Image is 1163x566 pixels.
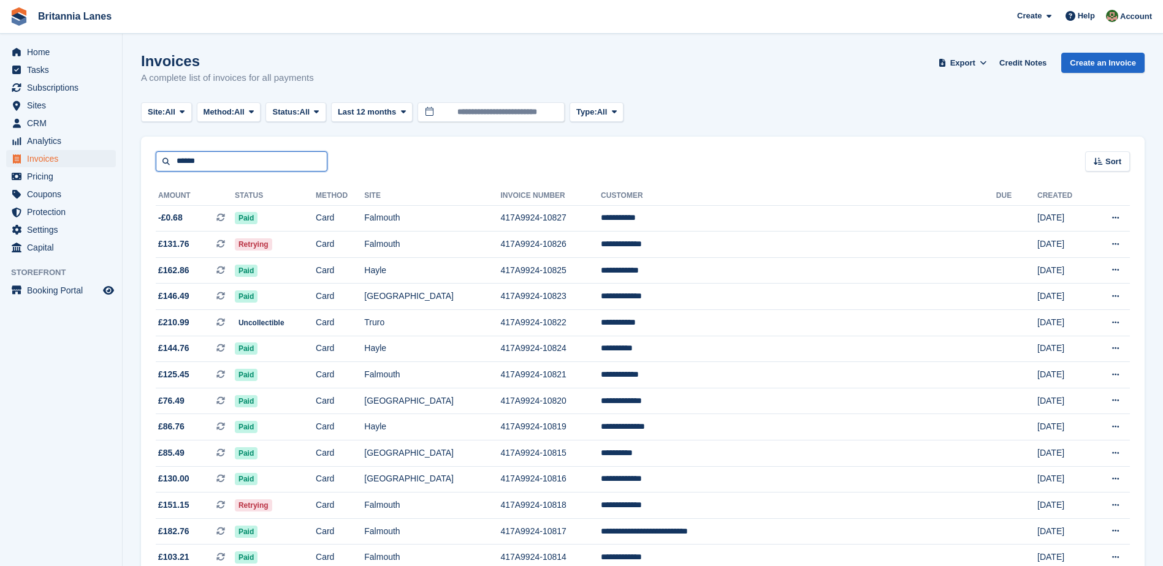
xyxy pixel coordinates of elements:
td: [GEOGRAPHIC_DATA] [364,284,500,310]
span: £146.49 [158,290,189,303]
span: Last 12 months [338,106,396,118]
td: 417A9924-10826 [500,232,601,258]
td: 417A9924-10825 [500,257,601,284]
span: Paid [235,526,257,538]
td: [DATE] [1037,518,1091,545]
span: Tasks [27,61,101,78]
span: Paid [235,265,257,277]
td: 417A9924-10819 [500,414,601,440]
th: Customer [601,186,996,206]
a: Preview store [101,283,116,298]
span: All [165,106,175,118]
span: Paid [235,473,257,485]
td: 417A9924-10823 [500,284,601,310]
span: Paid [235,447,257,459]
td: 417A9924-10824 [500,336,601,362]
img: Sam Wooldridge [1106,10,1118,22]
td: [GEOGRAPHIC_DATA] [364,466,500,492]
span: Paid [235,290,257,303]
th: Status [235,186,316,206]
p: A complete list of invoices for all payments [141,71,314,85]
th: Invoice Number [500,186,601,206]
span: £131.76 [158,238,189,251]
span: Method: [204,106,235,118]
td: Card [316,257,364,284]
a: menu [6,132,116,149]
span: Paid [235,421,257,433]
td: Card [316,440,364,467]
td: [DATE] [1037,440,1091,467]
span: Uncollectible [235,317,288,329]
span: Paid [235,395,257,407]
th: Due [996,186,1037,206]
button: Site: All [141,102,192,123]
td: Card [316,414,364,440]
span: Sites [27,97,101,114]
td: Card [316,466,364,492]
td: Hayle [364,336,500,362]
span: £130.00 [158,472,189,485]
a: Credit Notes [994,53,1051,73]
th: Created [1037,186,1091,206]
span: Retrying [235,238,272,251]
a: menu [6,115,116,132]
span: CRM [27,115,101,132]
td: Card [316,232,364,258]
span: Capital [27,239,101,256]
td: Card [316,388,364,414]
button: Last 12 months [331,102,413,123]
td: 417A9924-10827 [500,205,601,232]
td: [GEOGRAPHIC_DATA] [364,388,500,414]
td: [DATE] [1037,257,1091,284]
span: Paid [235,342,257,355]
td: Card [316,362,364,388]
span: Site: [148,106,165,118]
td: Truro [364,310,500,336]
span: -£0.68 [158,211,183,224]
span: £103.21 [158,551,189,564]
a: Create an Invoice [1061,53,1145,73]
span: Status: [272,106,299,118]
td: Hayle [364,414,500,440]
button: Method: All [197,102,261,123]
button: Status: All [265,102,326,123]
td: 417A9924-10821 [500,362,601,388]
a: menu [6,221,116,238]
span: £210.99 [158,316,189,329]
td: Falmouth [364,362,500,388]
span: All [300,106,310,118]
span: Pricing [27,168,101,185]
td: Card [316,284,364,310]
a: Britannia Lanes [33,6,116,26]
td: [DATE] [1037,205,1091,232]
td: Card [316,492,364,519]
td: Falmouth [364,232,500,258]
span: Home [27,43,101,61]
td: Card [316,310,364,336]
span: £85.49 [158,447,185,459]
span: Paid [235,212,257,224]
td: Falmouth [364,518,500,545]
span: £125.45 [158,368,189,381]
td: [DATE] [1037,492,1091,519]
span: £182.76 [158,525,189,538]
th: Site [364,186,500,206]
td: [DATE] [1037,310,1091,336]
a: menu [6,97,116,114]
a: menu [6,150,116,167]
td: [DATE] [1037,232,1091,258]
span: Account [1120,10,1152,23]
span: Sort [1105,156,1121,168]
td: [DATE] [1037,336,1091,362]
td: [DATE] [1037,284,1091,310]
td: Card [316,336,364,362]
a: menu [6,61,116,78]
span: £151.15 [158,499,189,511]
a: menu [6,79,116,96]
td: Hayle [364,257,500,284]
td: [DATE] [1037,466,1091,492]
span: Paid [235,551,257,564]
span: All [597,106,608,118]
a: menu [6,43,116,61]
span: All [234,106,245,118]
